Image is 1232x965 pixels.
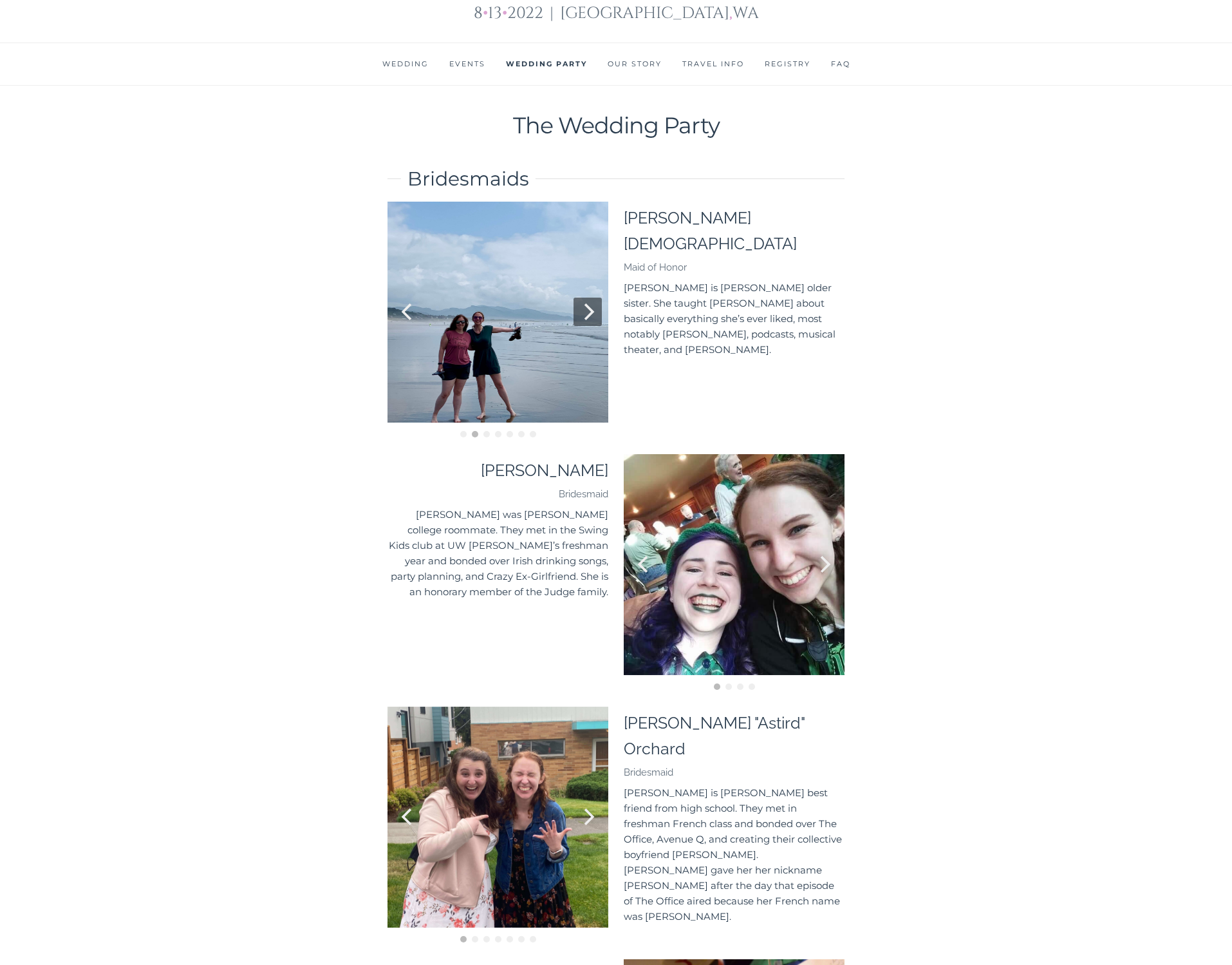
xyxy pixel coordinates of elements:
li: Page dot 2 [472,936,478,942]
p: [PERSON_NAME][DEMOGRAPHIC_DATA] [624,205,845,256]
li: Page dot 7 [530,936,536,942]
button: Previous [630,550,658,578]
li: Page dot 3 [737,683,743,690]
span: | [550,3,554,24]
p: [PERSON_NAME] [387,457,608,483]
button: Next [574,803,602,831]
a: Wedding Party [506,59,587,68]
li: Page dot 1 [714,683,720,690]
li: Page dot 6 [518,936,525,942]
h2: The Wedding Party [387,111,845,140]
li: Page dot 5 [507,936,513,942]
li: Page dot 1 [460,431,467,437]
a: Registry [765,59,810,68]
a: Wedding [382,59,429,68]
img: megan-b.jpg [387,202,608,423]
button: Next [574,298,602,326]
p: 8 13 2022 [GEOGRAPHIC_DATA] WA [387,1,845,43]
li: Page dot 4 [749,683,755,690]
li: Page dot 2 [472,431,478,437]
p: [PERSON_NAME] was [PERSON_NAME] college roommate. They met in the Swing Kids club at UW [PERSON_N... [387,507,608,600]
li: Page dot 1 [460,936,467,942]
li: Page dot 7 [530,431,536,437]
p: [PERSON_NAME] "Astird" Orchard [624,710,845,761]
a: Our Story [608,59,662,68]
span: , [729,3,733,24]
button: Previous [394,298,422,326]
p: [PERSON_NAME] is [PERSON_NAME] older sister. She taught [PERSON_NAME] about basically everything ... [624,280,845,358]
p: [PERSON_NAME] is [PERSON_NAME] best friend from high school. They met in freshman French class an... [624,785,845,924]
p: Maid of Honor [624,260,845,275]
li: Page dot 2 [725,683,732,690]
li: Page dot 5 [507,431,513,437]
li: Page dot 4 [495,936,501,942]
p: Bridesmaid [624,765,845,780]
li: Page dot 4 [495,431,501,437]
a: Travel Info [682,59,744,68]
li: Page dot 3 [483,431,490,437]
button: Next [810,550,838,578]
button: Previous [394,803,422,831]
img: sean-a.jpg [624,454,845,675]
li: Page dot 3 [483,936,490,942]
a: FAQ [831,59,850,68]
span: • [483,3,488,24]
span: • [502,3,507,24]
li: Page dot 6 [518,431,525,437]
a: Events [449,59,485,68]
p: Bridesmaid [387,486,608,502]
img: astird-a.jpg [387,707,608,928]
